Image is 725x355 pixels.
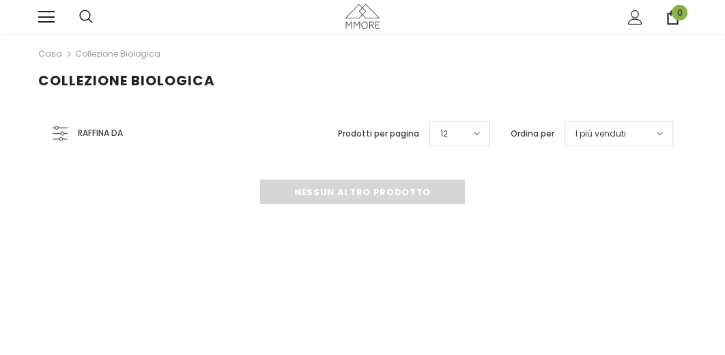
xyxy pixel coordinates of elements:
[78,126,123,141] span: Raffina da
[345,4,380,28] img: Casi MMORE
[38,46,62,62] a: Casa
[338,127,419,141] label: Prodotti per pagina
[575,127,626,141] span: I più venduti
[511,127,554,141] label: Ordina per
[38,71,215,90] span: Collezione biologica
[672,5,687,20] span: 0
[666,10,680,25] a: 0
[75,48,160,59] a: Collezione biologica
[440,127,448,141] span: 12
